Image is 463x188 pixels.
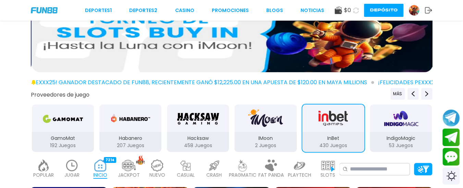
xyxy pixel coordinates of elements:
p: SLOTS [320,172,335,179]
button: Previous providers [390,88,405,100]
p: INICIO [93,172,107,179]
img: hot [136,155,145,165]
p: IndigoMagic [370,135,432,142]
p: NUEVO [149,172,165,179]
button: Join telegram [442,129,460,146]
p: JACKPOT [118,172,140,179]
a: Deportes2 [129,7,157,14]
img: pragmatic_light.webp [236,159,249,172]
button: Habanero [97,104,164,153]
button: GamoMat [29,104,97,153]
p: JUGAR [64,172,80,179]
a: NOTICIAS [301,7,324,14]
img: IMoon [246,109,285,128]
span: $ 0 [344,6,351,14]
p: Hacksaw [167,135,229,142]
button: Depósito [364,4,403,17]
a: Promociones [212,7,249,14]
p: 207 Juegos [99,142,161,149]
p: FAT PANDA [258,172,284,179]
button: Contact customer service [442,148,460,166]
button: Next providers [421,88,432,100]
a: BLOGS [266,7,283,14]
a: Deportes1 [85,7,112,14]
img: fat_panda_light.webp [264,159,278,172]
p: Habanero [99,135,161,142]
p: GamoMat [32,135,94,142]
p: PLAYTECH [288,172,311,179]
img: Habanero [109,109,152,128]
p: POPULAR [33,172,54,179]
img: slots_light.webp [321,159,335,172]
div: Switch theme [442,167,460,185]
img: new_light.webp [150,159,164,172]
p: 458 Juegos [167,142,229,149]
p: 2 Juegos [234,142,296,149]
img: playtech_light.webp [293,159,306,172]
img: GamoMat [41,109,84,128]
p: PRAGMATIC [229,172,256,179]
a: CASINO [175,7,194,14]
img: crash_light.webp [207,159,221,172]
p: 53 Juegos [370,142,432,149]
img: Hacksaw [176,109,220,128]
img: Platform Filter [417,166,429,173]
img: jackpot_light.webp [122,159,136,172]
button: Proveedores de juego [31,91,89,98]
button: InBet [300,104,367,153]
div: 7214 [104,157,116,163]
button: Join telegram channel [442,109,460,127]
p: InBet [302,135,364,142]
button: IndigoMagic [367,104,435,153]
p: 430 Juegos [302,142,364,149]
p: CRASH [206,172,222,179]
img: IndigoMagic [379,109,422,128]
button: IMoon [232,104,299,153]
button: Previous providers [407,88,418,100]
a: Avatar [409,5,425,16]
img: casual_light.webp [179,159,193,172]
img: home_active.webp [94,159,107,172]
img: popular_light.webp [37,159,50,172]
button: Hacksaw [164,104,232,153]
img: Company Logo [31,7,58,13]
img: Avatar [409,5,419,15]
p: 192 Juegos [32,142,94,149]
p: IMoon [234,135,296,142]
p: CASUAL [177,172,195,179]
img: InBet [312,109,355,128]
img: recent_light.webp [65,159,79,172]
